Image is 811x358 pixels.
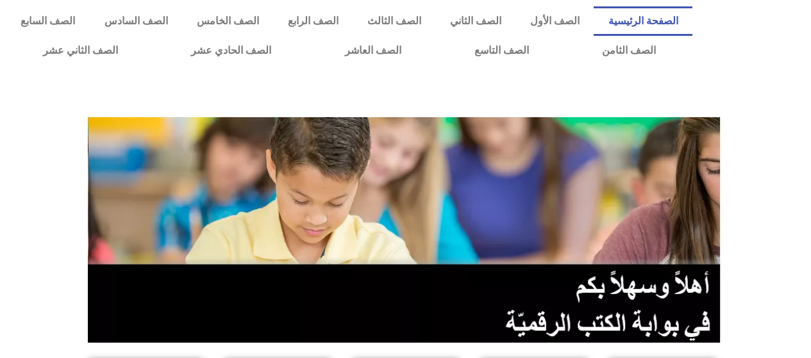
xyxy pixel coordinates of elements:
a: الصف الحادي عشر [155,36,308,65]
a: الصف الخامس [182,6,273,36]
a: الصفحة الرئيسية [594,6,692,36]
a: الصف الثاني [435,6,515,36]
a: الصف الرابع [273,6,353,36]
a: الصف السادس [90,6,182,36]
a: الصف العاشر [308,36,438,65]
a: الصف الثالث [353,6,435,36]
a: الصف الثامن [565,36,692,65]
a: الصف السابع [6,6,90,36]
a: الصف التاسع [438,36,565,65]
a: الصف الأول [515,6,594,36]
a: الصف الثاني عشر [6,36,155,65]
